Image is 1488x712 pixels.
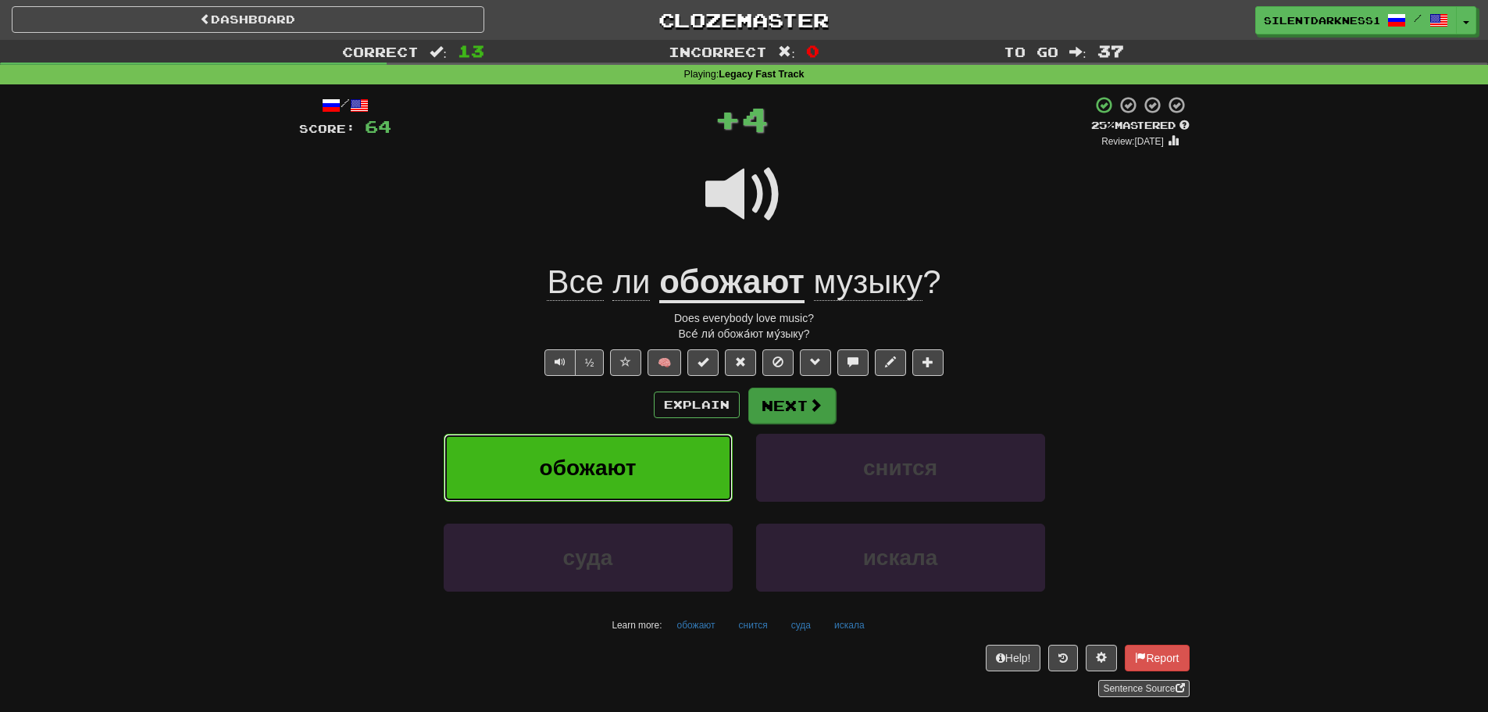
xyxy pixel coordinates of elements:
button: Add to collection (alt+a) [912,349,944,376]
button: суда [444,524,733,592]
button: обожают [669,614,724,637]
small: Learn more: [612,620,662,631]
button: 🧠 [648,349,681,376]
span: : [778,45,795,59]
div: Все́ ли́ обожа́ют му́зыку? [299,326,1190,342]
button: Help! [986,645,1041,671]
div: Text-to-speech controls [541,349,605,376]
span: снится [863,456,937,480]
div: / [299,95,391,115]
button: Report [1125,645,1189,671]
span: ли [612,263,650,301]
button: Edit sentence (alt+d) [875,349,906,376]
a: Sentence Source [1098,680,1189,697]
button: искала [826,614,873,637]
button: Reset to 0% Mastered (alt+r) [725,349,756,376]
button: обожают [444,434,733,502]
span: музыку [814,263,923,301]
strong: Legacy Fast Track [719,69,804,80]
div: Mastered [1091,119,1190,133]
button: Next [748,388,836,424]
span: To go [1004,44,1058,59]
button: Round history (alt+y) [1048,645,1078,671]
span: Incorrect [669,44,767,59]
a: SilentDarkness1947 / [1255,6,1457,34]
button: Explain [654,392,740,418]
span: / [1414,13,1422,23]
span: 4 [741,99,769,138]
div: Does everybody love music? [299,310,1190,326]
span: Все [547,263,603,301]
span: искала [863,546,938,570]
button: Discuss sentence (alt+u) [837,349,869,376]
button: Play sentence audio (ctl+space) [544,349,576,376]
a: Clozemaster [508,6,980,34]
span: Score: [299,122,355,135]
button: ½ [575,349,605,376]
span: 37 [1097,41,1124,60]
u: обожают [659,263,805,303]
button: Favorite sentence (alt+f) [610,349,641,376]
span: суда [563,546,613,570]
span: 0 [806,41,819,60]
button: искала [756,524,1045,592]
span: обожают [540,456,637,480]
a: Dashboard [12,6,484,33]
span: : [430,45,447,59]
span: ? [805,263,941,301]
button: снится [730,614,776,637]
button: Grammar (alt+g) [800,349,831,376]
span: 13 [458,41,484,60]
button: суда [783,614,819,637]
span: + [714,95,741,142]
button: Set this sentence to 100% Mastered (alt+m) [687,349,719,376]
small: Review: [DATE] [1101,136,1164,147]
button: Ignore sentence (alt+i) [762,349,794,376]
span: Correct [342,44,419,59]
span: : [1069,45,1087,59]
span: 64 [365,116,391,136]
span: 25 % [1091,119,1115,131]
button: снится [756,434,1045,502]
span: SilentDarkness1947 [1264,13,1379,27]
